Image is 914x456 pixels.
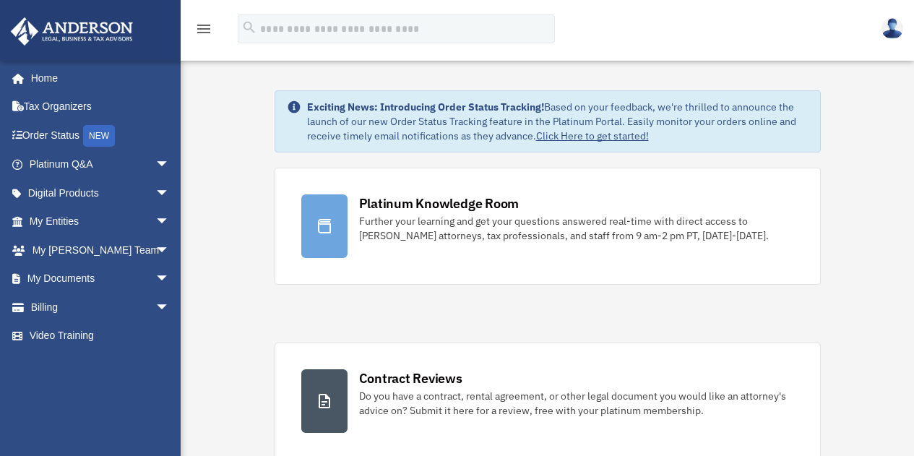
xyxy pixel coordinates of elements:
div: Do you have a contract, rental agreement, or other legal document you would like an attorney's ad... [359,389,794,418]
a: Click Here to get started! [536,129,649,142]
a: Platinum Q&Aarrow_drop_down [10,150,191,179]
span: arrow_drop_down [155,150,184,180]
div: Based on your feedback, we're thrilled to announce the launch of our new Order Status Tracking fe... [307,100,809,143]
div: Further your learning and get your questions answered real-time with direct access to [PERSON_NAM... [359,214,794,243]
a: menu [195,25,212,38]
i: search [241,20,257,35]
a: Platinum Knowledge Room Further your learning and get your questions answered real-time with dire... [275,168,821,285]
div: Contract Reviews [359,369,462,387]
a: Digital Productsarrow_drop_down [10,178,191,207]
img: User Pic [881,18,903,39]
a: My Documentsarrow_drop_down [10,264,191,293]
a: My Entitiesarrow_drop_down [10,207,191,236]
a: Tax Organizers [10,93,191,121]
a: Billingarrow_drop_down [10,293,191,322]
a: Order StatusNEW [10,121,191,150]
a: My [PERSON_NAME] Teamarrow_drop_down [10,236,191,264]
a: Home [10,64,184,93]
strong: Exciting News: Introducing Order Status Tracking! [307,100,544,113]
span: arrow_drop_down [155,207,184,237]
span: arrow_drop_down [155,264,184,294]
a: Video Training [10,322,191,350]
div: NEW [83,125,115,147]
span: arrow_drop_down [155,178,184,208]
span: arrow_drop_down [155,236,184,265]
div: Platinum Knowledge Room [359,194,519,212]
span: arrow_drop_down [155,293,184,322]
img: Anderson Advisors Platinum Portal [7,17,137,46]
i: menu [195,20,212,38]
